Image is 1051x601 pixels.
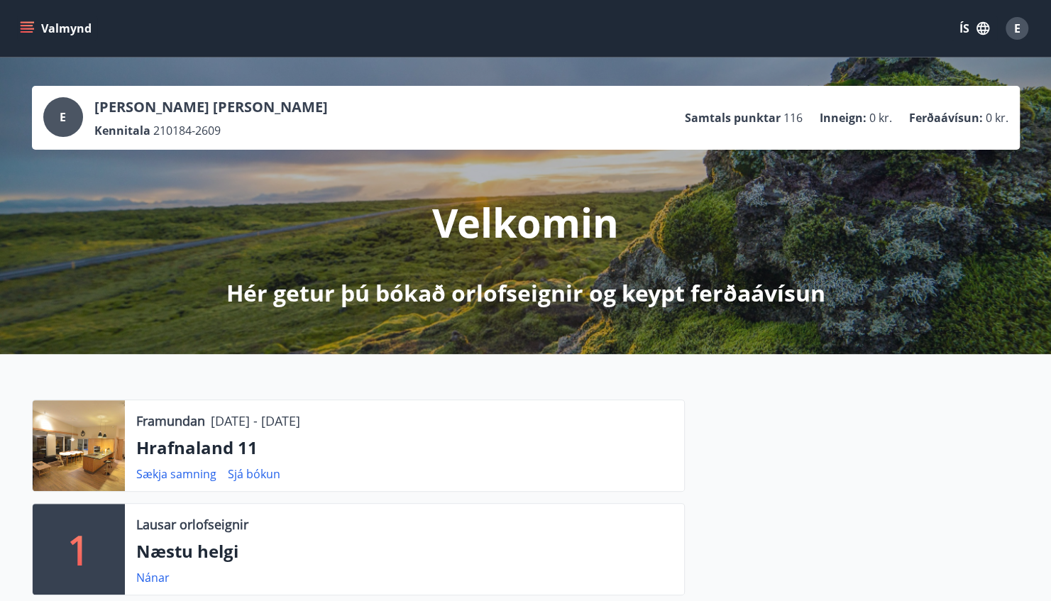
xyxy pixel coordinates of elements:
[228,466,280,482] a: Sjá bókun
[226,277,825,309] p: Hér getur þú bókað orlofseignir og keypt ferðaávísun
[94,123,150,138] p: Kennitala
[432,195,619,249] p: Velkomin
[1014,21,1020,36] span: E
[211,412,300,430] p: [DATE] - [DATE]
[685,110,781,126] p: Samtals punktar
[1000,11,1034,45] button: E
[136,570,170,585] a: Nánar
[909,110,983,126] p: Ferðaávísun :
[136,436,673,460] p: Hrafnaland 11
[869,110,892,126] span: 0 kr.
[820,110,866,126] p: Inneign :
[986,110,1008,126] span: 0 kr.
[136,539,673,563] p: Næstu helgi
[94,97,328,117] p: [PERSON_NAME] [PERSON_NAME]
[153,123,221,138] span: 210184-2609
[136,466,216,482] a: Sækja samning
[783,110,803,126] span: 116
[60,109,66,125] span: E
[136,412,205,430] p: Framundan
[136,515,248,534] p: Lausar orlofseignir
[952,16,997,41] button: ÍS
[17,16,97,41] button: menu
[67,522,90,576] p: 1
